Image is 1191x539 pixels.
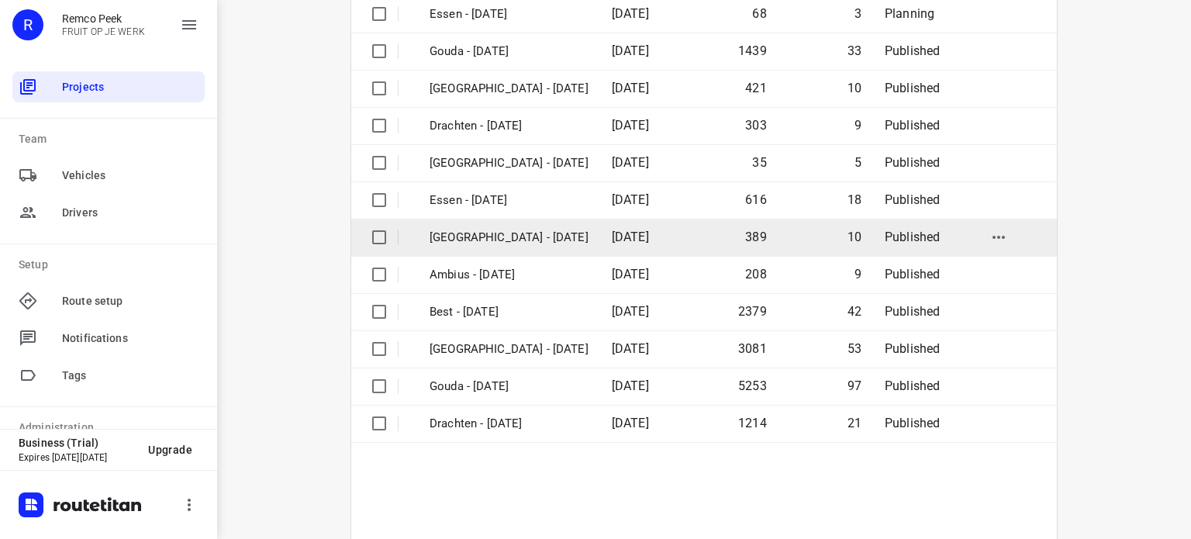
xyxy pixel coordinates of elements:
span: 3 [854,6,861,21]
span: Published [885,416,941,430]
span: [DATE] [612,230,649,244]
span: Tags [62,368,198,384]
span: 3081 [738,341,767,356]
span: 616 [745,192,767,207]
span: Published [885,81,941,95]
span: 10 [848,230,861,244]
span: 53 [848,341,861,356]
span: Published [885,155,941,170]
span: 35 [752,155,766,170]
span: 18 [848,192,861,207]
span: Route setup [62,293,198,309]
p: Essen - Tuesday [430,5,589,23]
span: Projects [62,79,198,95]
span: 68 [752,6,766,21]
p: Expires [DATE][DATE] [19,452,136,463]
p: Essen - Monday [430,192,589,209]
span: 2379 [738,304,767,319]
p: Drachten - Tuesday [430,117,589,135]
p: FRUIT OP JE WERK [62,26,145,37]
span: 5 [854,155,861,170]
span: 5253 [738,378,767,393]
p: Administration [19,420,205,436]
span: Notifications [62,330,198,347]
span: [DATE] [612,341,649,356]
button: Upgrade [136,436,205,464]
span: Vehicles [62,168,198,184]
span: [DATE] [612,192,649,207]
span: [DATE] [612,118,649,133]
div: R [12,9,43,40]
span: 97 [848,378,861,393]
div: Notifications [12,323,205,354]
span: 42 [848,304,861,319]
span: [DATE] [612,81,649,95]
span: 33 [848,43,861,58]
span: Published [885,118,941,133]
span: [DATE] [612,304,649,319]
span: Published [885,267,941,282]
span: Planning [885,6,934,21]
p: Business (Trial) [19,437,136,449]
span: Drivers [62,205,198,221]
span: 389 [745,230,767,244]
span: [DATE] [612,6,649,21]
p: Remco Peek [62,12,145,25]
span: 9 [854,118,861,133]
span: Published [885,378,941,393]
p: Drachten - Monday [430,415,589,433]
p: Gouda - Monday [430,378,589,396]
span: 208 [745,267,767,282]
span: 303 [745,118,767,133]
span: Published [885,341,941,356]
p: Best - Monday [430,303,589,321]
span: Published [885,230,941,244]
p: Team [19,131,205,147]
span: 1214 [738,416,767,430]
span: 21 [848,416,861,430]
span: Published [885,192,941,207]
div: Vehicles [12,160,205,191]
span: [DATE] [612,416,649,430]
span: [DATE] [612,267,649,282]
span: 1439 [738,43,767,58]
span: [DATE] [612,155,649,170]
div: Tags [12,360,205,391]
p: Zwolle - Tuesday [430,80,589,98]
span: [DATE] [612,378,649,393]
div: Route setup [12,285,205,316]
div: Projects [12,71,205,102]
p: Setup [19,257,205,273]
p: Zwolle - Monday [430,340,589,358]
p: Gouda - Tuesday [430,43,589,60]
span: Published [885,304,941,319]
p: Ambius - [DATE] [430,266,589,284]
span: [DATE] [612,43,649,58]
span: 421 [745,81,767,95]
p: [GEOGRAPHIC_DATA] - [DATE] [430,229,589,247]
span: Published [885,43,941,58]
p: Gemeente Rotterdam - Monday [430,154,589,172]
div: Drivers [12,197,205,228]
span: 10 [848,81,861,95]
span: 9 [854,267,861,282]
span: Upgrade [148,444,192,456]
